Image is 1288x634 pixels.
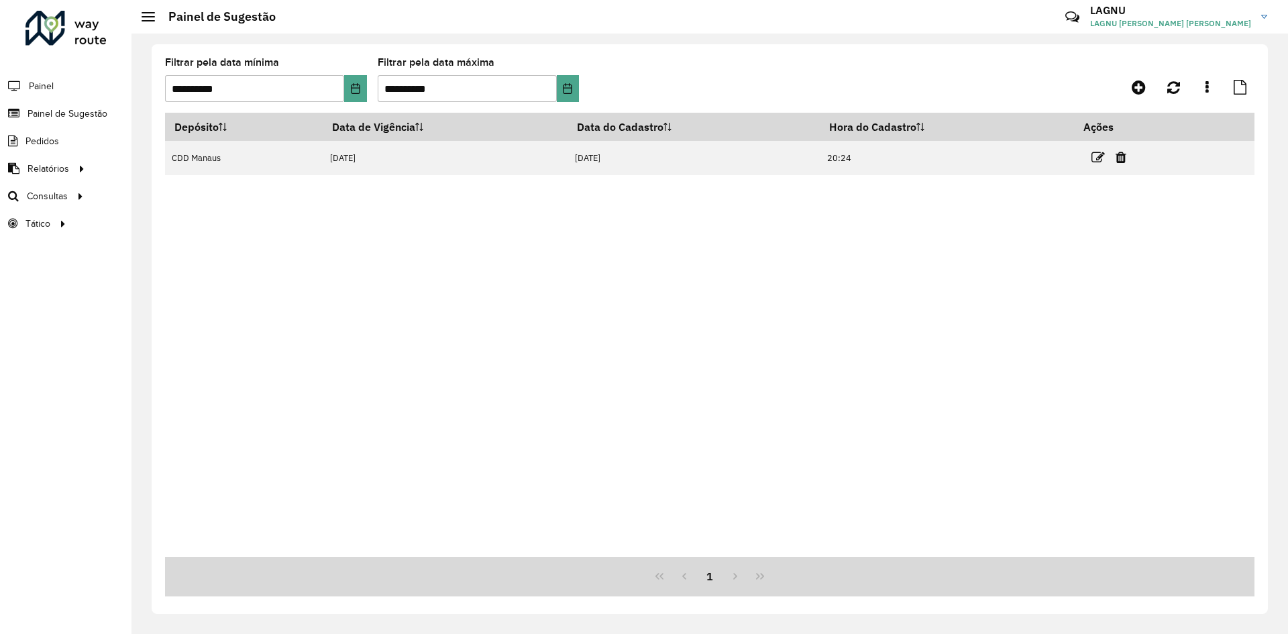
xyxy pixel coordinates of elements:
span: LAGNU [PERSON_NAME] [PERSON_NAME] [1090,17,1251,30]
span: Painel [29,79,54,93]
button: 1 [697,564,722,589]
a: Excluir [1116,148,1126,166]
button: Choose Date [344,75,366,102]
td: [DATE] [323,141,568,175]
button: Choose Date [557,75,579,102]
span: Tático [25,217,50,231]
label: Filtrar pela data mínima [165,54,279,70]
th: Ações [1074,113,1155,141]
td: 20:24 [820,141,1073,175]
h2: Painel de Sugestão [155,9,276,24]
th: Data de Vigência [323,113,568,141]
th: Depósito [165,113,323,141]
span: Consultas [27,189,68,203]
td: [DATE] [568,141,820,175]
a: Editar [1091,148,1105,166]
h3: LAGNU [1090,4,1251,17]
th: Data do Cadastro [568,113,820,141]
th: Hora do Cadastro [820,113,1073,141]
a: Contato Rápido [1058,3,1087,32]
label: Filtrar pela data máxima [378,54,494,70]
td: CDD Manaus [165,141,323,175]
span: Pedidos [25,134,59,148]
span: Relatórios [28,162,69,176]
span: Painel de Sugestão [28,107,107,121]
